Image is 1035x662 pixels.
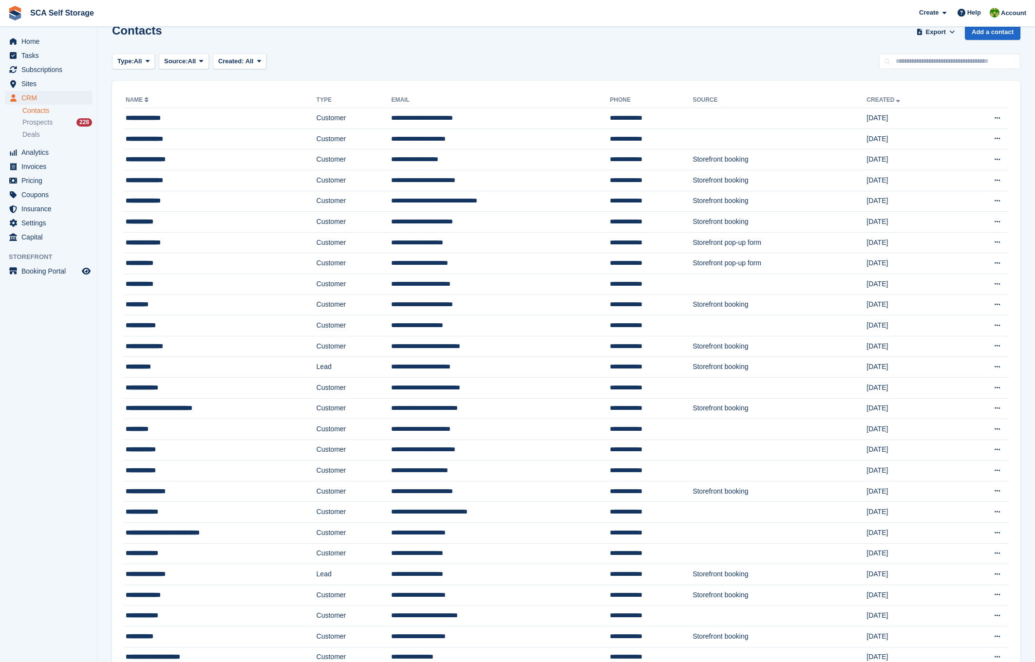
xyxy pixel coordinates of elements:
[159,54,209,70] button: Source: All
[317,232,392,253] td: Customer
[965,24,1020,40] a: Add a contact
[22,129,92,140] a: Deals
[693,170,866,191] td: Storefront booking
[9,252,97,262] span: Storefront
[866,96,902,103] a: Created
[693,585,866,606] td: Storefront booking
[317,440,392,460] td: Customer
[866,108,957,129] td: [DATE]
[317,315,392,336] td: Customer
[317,253,392,274] td: Customer
[21,202,80,216] span: Insurance
[5,188,92,202] a: menu
[866,523,957,544] td: [DATE]
[21,49,80,62] span: Tasks
[693,253,866,274] td: Storefront pop-up form
[317,502,392,523] td: Customer
[21,174,80,187] span: Pricing
[317,294,392,315] td: Customer
[21,216,80,230] span: Settings
[967,8,981,18] span: Help
[693,398,866,419] td: Storefront booking
[866,253,957,274] td: [DATE]
[919,8,939,18] span: Create
[317,585,392,606] td: Customer
[317,564,392,585] td: Lead
[21,230,80,244] span: Capital
[866,191,957,212] td: [DATE]
[245,57,254,65] span: All
[21,146,80,159] span: Analytics
[693,357,866,378] td: Storefront booking
[112,24,162,37] h1: Contacts
[693,212,866,233] td: Storefront booking
[317,170,392,191] td: Customer
[610,92,693,108] th: Phone
[317,129,392,149] td: Customer
[188,56,196,66] span: All
[5,146,92,159] a: menu
[926,27,946,37] span: Export
[21,63,80,76] span: Subscriptions
[693,626,866,647] td: Storefront booking
[866,440,957,460] td: [DATE]
[317,336,392,357] td: Customer
[22,106,92,115] a: Contacts
[5,174,92,187] a: menu
[693,481,866,502] td: Storefront booking
[80,265,92,277] a: Preview store
[317,357,392,378] td: Lead
[218,57,244,65] span: Created:
[5,264,92,278] a: menu
[866,543,957,564] td: [DATE]
[866,336,957,357] td: [DATE]
[866,502,957,523] td: [DATE]
[693,564,866,585] td: Storefront booking
[126,96,151,103] a: Name
[317,626,392,647] td: Customer
[866,398,957,419] td: [DATE]
[213,54,266,70] button: Created: All
[317,460,392,481] td: Customer
[693,92,866,108] th: Source
[914,24,957,40] button: Export
[317,92,392,108] th: Type
[317,274,392,294] td: Customer
[22,118,53,127] span: Prospects
[76,118,92,127] div: 228
[5,35,92,48] a: menu
[317,149,392,170] td: Customer
[317,377,392,398] td: Customer
[5,91,92,105] a: menu
[866,212,957,233] td: [DATE]
[866,419,957,440] td: [DATE]
[866,626,957,647] td: [DATE]
[866,481,957,502] td: [DATE]
[134,56,142,66] span: All
[317,212,392,233] td: Customer
[21,160,80,173] span: Invoices
[317,419,392,440] td: Customer
[990,8,999,18] img: Sam Chapman
[693,232,866,253] td: Storefront pop-up form
[866,460,957,481] td: [DATE]
[117,56,134,66] span: Type:
[317,523,392,544] td: Customer
[693,294,866,315] td: Storefront booking
[317,108,392,129] td: Customer
[5,63,92,76] a: menu
[391,92,610,108] th: Email
[21,35,80,48] span: Home
[21,264,80,278] span: Booking Portal
[21,77,80,91] span: Sites
[5,216,92,230] a: menu
[866,357,957,378] td: [DATE]
[866,274,957,294] td: [DATE]
[164,56,188,66] span: Source:
[866,377,957,398] td: [DATE]
[5,77,92,91] a: menu
[21,188,80,202] span: Coupons
[317,398,392,419] td: Customer
[866,294,957,315] td: [DATE]
[21,91,80,105] span: CRM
